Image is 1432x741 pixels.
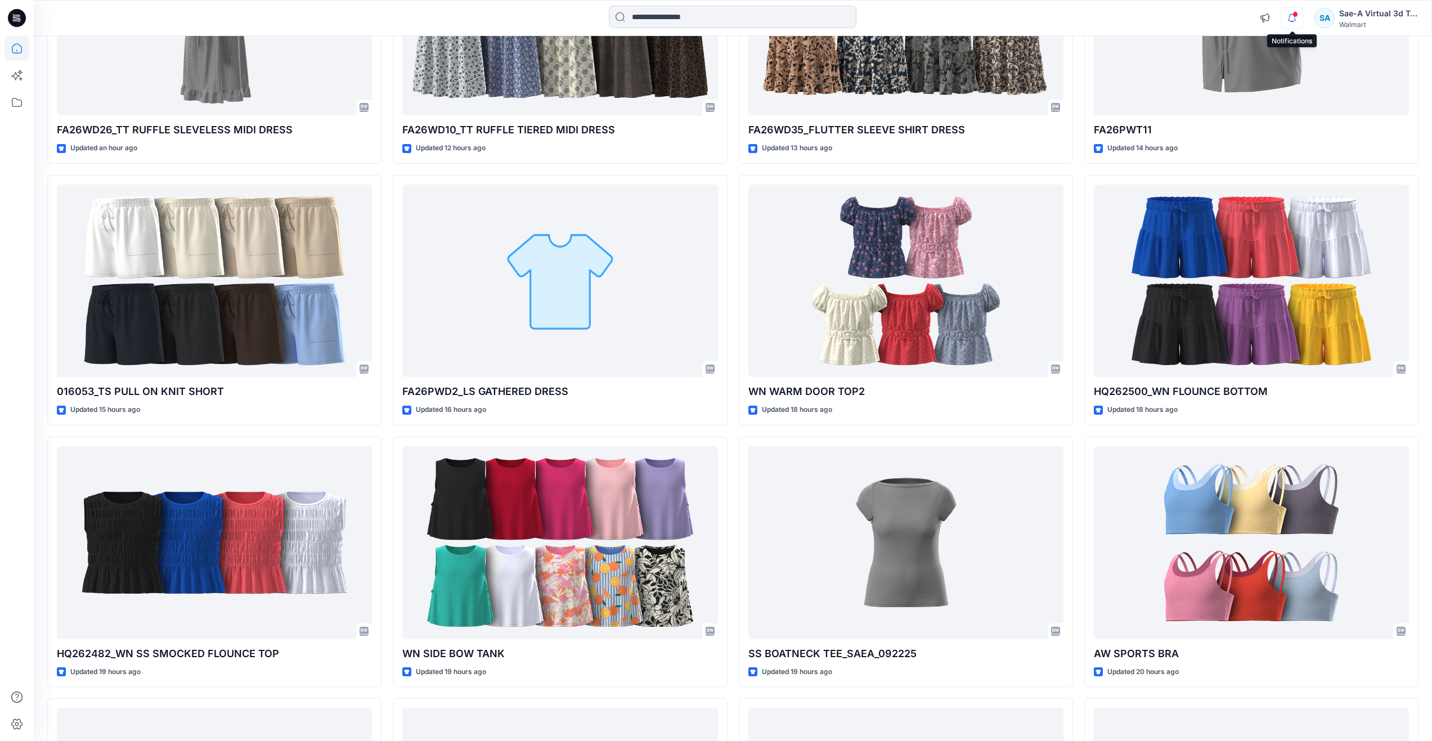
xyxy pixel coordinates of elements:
p: Updated 18 hours ago [762,404,832,416]
p: WN WARM DOOR TOP2 [748,384,1063,399]
div: SA [1314,8,1335,28]
p: WN SIDE BOW TANK [402,646,717,662]
p: HQ262482_WN SS SMOCKED FLOUNCE TOP [57,646,372,662]
p: 016053_TS PULL ON KNIT SHORT [57,384,372,399]
a: SS BOATNECK TEE_SAEA_092225 [748,446,1063,639]
a: WN SIDE BOW TANK [402,446,717,639]
p: FA26PWD2_LS GATHERED DRESS [402,384,717,399]
p: Updated 20 hours ago [1107,666,1179,678]
p: Updated 19 hours ago [762,666,832,678]
p: SS BOATNECK TEE_SAEA_092225 [748,646,1063,662]
p: Updated 19 hours ago [70,666,141,678]
p: AW SPORTS BRA [1094,646,1409,662]
p: HQ262500_WN FLOUNCE BOTTOM [1094,384,1409,399]
p: Updated 12 hours ago [416,142,486,154]
a: WN WARM DOOR TOP2 [748,185,1063,378]
div: Sae-A Virtual 3d Team [1339,7,1418,20]
a: HQ262500_WN FLOUNCE BOTTOM [1094,185,1409,378]
p: Updated 16 hours ago [416,404,486,416]
div: Walmart [1339,20,1418,29]
p: Updated 18 hours ago [1107,404,1178,416]
a: AW SPORTS BRA [1094,446,1409,639]
p: Updated 19 hours ago [416,666,486,678]
a: FA26PWD2_LS GATHERED DRESS [402,185,717,378]
p: Updated 13 hours ago [762,142,832,154]
p: FA26WD35_FLUTTER SLEEVE SHIRT DRESS [748,122,1063,138]
p: FA26PWT11 [1094,122,1409,138]
p: Updated an hour ago [70,142,137,154]
p: FA26WD26_TT RUFFLE SLEVELESS MIDI DRESS [57,122,372,138]
p: Updated 14 hours ago [1107,142,1178,154]
a: HQ262482_WN SS SMOCKED FLOUNCE TOP [57,446,372,639]
p: FA26WD10_TT RUFFLE TIERED MIDI DRESS [402,122,717,138]
p: Updated 15 hours ago [70,404,140,416]
a: 016053_TS PULL ON KNIT SHORT [57,185,372,378]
